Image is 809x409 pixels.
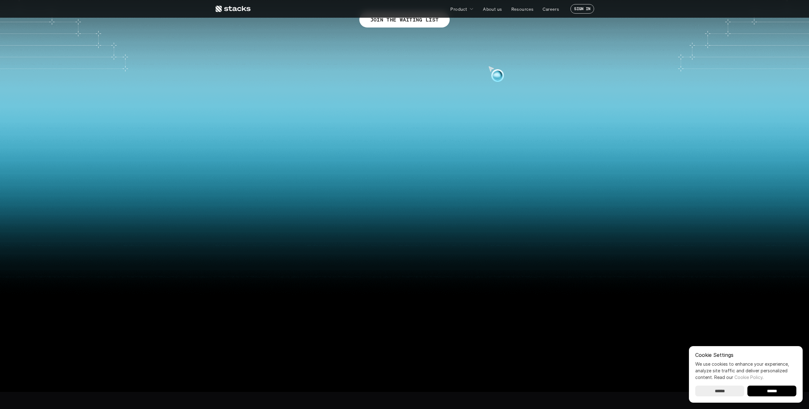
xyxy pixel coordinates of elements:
[570,4,594,14] a: SIGN IN
[479,3,506,15] a: About us
[734,375,763,380] a: Cookie Policy
[574,7,590,11] p: SIGN IN
[508,3,538,15] a: Resources
[543,6,559,12] p: Careers
[483,6,502,12] p: About us
[370,15,439,24] p: JOIN THE WAITING LIST
[539,3,563,15] a: Careers
[695,352,796,357] p: Cookie Settings
[714,375,763,380] span: Read our .
[511,6,534,12] p: Resources
[695,361,796,381] p: We use cookies to enhance your experience, analyze site traffic and deliver personalized content.
[450,6,467,12] p: Product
